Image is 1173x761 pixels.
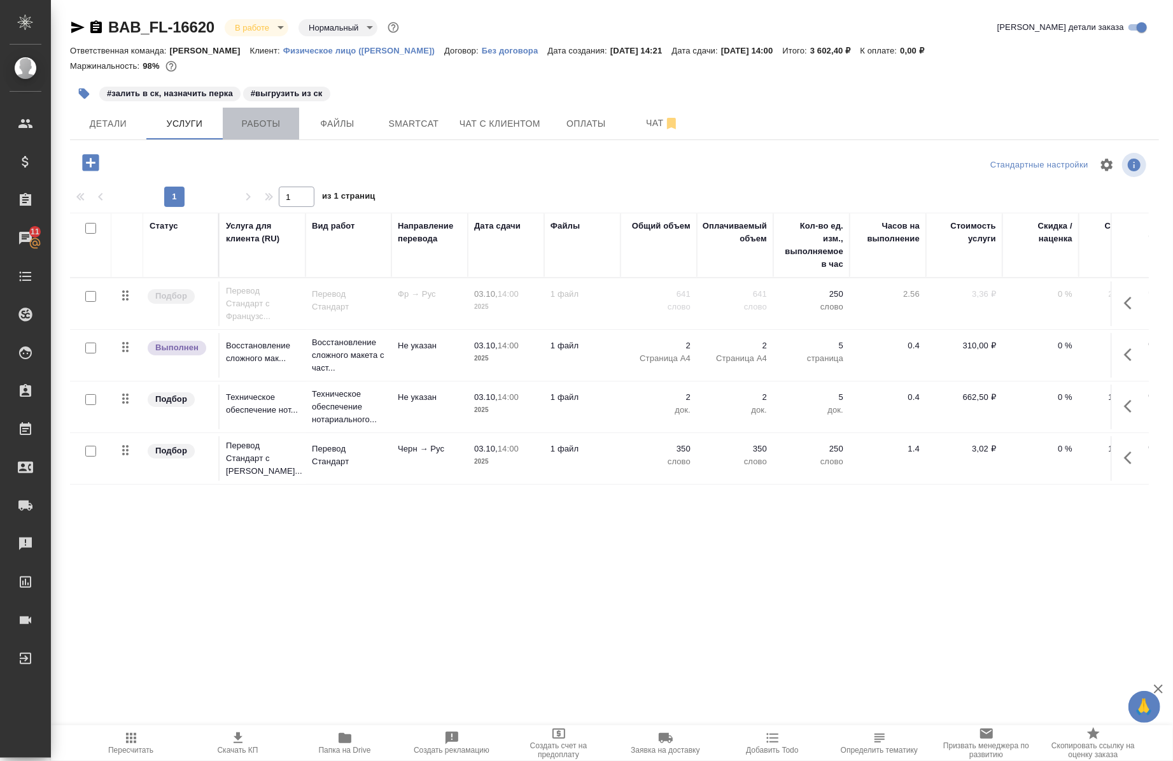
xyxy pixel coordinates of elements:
[312,336,385,374] p: Восстановление сложного макета с част...
[1085,288,1149,301] p: 2 153,76 ₽
[1134,693,1155,720] span: 🙏
[780,455,843,468] p: слово
[70,20,85,35] button: Скопировать ссылку для ЯМессенджера
[703,301,767,313] p: слово
[780,288,843,301] p: 250
[155,341,199,354] p: Выполнен
[1116,339,1147,370] button: Показать кнопки
[307,116,368,132] span: Файлы
[632,220,691,232] div: Общий объем
[672,46,721,55] p: Дата сдачи:
[1116,288,1147,318] button: Показать кнопки
[932,339,996,352] p: 310,00 ₽
[632,115,693,131] span: Чат
[505,725,612,761] button: Создать счет на предоплату
[498,341,519,350] p: 14:00
[997,21,1124,34] span: [PERSON_NAME] детали заказа
[482,45,548,55] a: Без договора
[230,116,291,132] span: Работы
[780,391,843,404] p: 5
[218,746,258,755] span: Скачать КП
[3,222,48,254] a: 11
[398,443,461,455] p: Черн → Рус
[385,19,402,36] button: Доп статусы указывают на важность/срочность заказа
[291,725,398,761] button: Папка на Drive
[226,439,299,478] p: Перевод Стандарт с [PERSON_NAME]...
[474,455,538,468] p: 2025
[250,46,283,55] p: Клиент:
[631,746,699,755] span: Заявка на доставку
[231,22,273,33] button: В работе
[108,18,214,36] a: BAB_FL-16620
[1009,391,1072,404] p: 0 %
[841,746,918,755] span: Определить тематику
[23,225,47,238] span: 11
[703,288,767,301] p: 641
[225,19,288,36] div: В работе
[551,443,614,455] p: 1 файл
[551,288,614,301] p: 1 файл
[1040,725,1147,761] button: Скопировать ссылку на оценку заказа
[551,220,580,232] div: Файлы
[155,445,187,457] p: Подбор
[932,391,996,404] p: 662,50 ₽
[780,404,843,416] p: док.
[474,404,538,416] p: 2025
[703,352,767,365] p: Страница А4
[703,220,767,245] div: Оплачиваемый объем
[932,288,996,301] p: 3,36 ₽
[474,220,521,232] div: Дата сдачи
[78,725,185,761] button: Пересчитать
[299,19,377,36] div: В работе
[242,87,332,98] span: выгрузить из ск
[398,339,461,352] p: Не указан
[312,388,385,426] p: Техническое обеспечение нотариального...
[856,220,920,245] div: Часов на выполнение
[108,746,153,755] span: Пересчитать
[1009,339,1072,352] p: 0 %
[143,61,162,71] p: 98%
[398,220,461,245] div: Направление перевода
[987,155,1092,175] div: split button
[185,725,291,761] button: Скачать КП
[226,220,299,245] div: Услуга для клиента (RU)
[70,61,143,71] p: Маржинальность:
[312,443,385,468] p: Перевод Стандарт
[226,285,299,323] p: Перевод Стандарт с Французс...
[810,46,860,55] p: 3 602,40 ₽
[551,339,614,352] p: 1 файл
[547,46,610,55] p: Дата создания:
[1048,741,1139,759] span: Скопировать ссылку на оценку заказа
[610,46,672,55] p: [DATE] 14:21
[322,188,376,207] span: из 1 страниц
[1085,339,1149,352] p: 620,00 ₽
[444,46,482,55] p: Договор:
[88,20,104,35] button: Скопировать ссылку
[398,288,461,301] p: Фр → Рус
[627,288,691,301] p: 641
[70,46,170,55] p: Ответственная команда:
[780,220,843,271] div: Кол-во ед. изм., выполняемое в час
[850,436,926,481] td: 1.4
[703,339,767,352] p: 2
[703,391,767,404] p: 2
[627,352,691,365] p: Страница А4
[850,385,926,429] td: 0.4
[163,58,179,75] button: 50.00 RUB;
[474,392,498,402] p: 03.10,
[474,341,498,350] p: 03.10,
[612,725,719,761] button: Заявка на доставку
[746,746,798,755] span: Добавить Todo
[482,46,548,55] p: Без договора
[932,220,996,245] div: Стоимость услуги
[941,741,1032,759] span: Призвать менеджера по развитию
[850,333,926,378] td: 0.4
[1009,220,1072,245] div: Скидка / наценка
[703,404,767,416] p: док.
[383,116,444,132] span: Smartcat
[398,391,461,404] p: Не указан
[398,725,505,761] button: Создать рекламацию
[1092,150,1122,180] span: Настроить таблицу
[664,116,679,131] svg: Отписаться
[860,46,901,55] p: К оплате:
